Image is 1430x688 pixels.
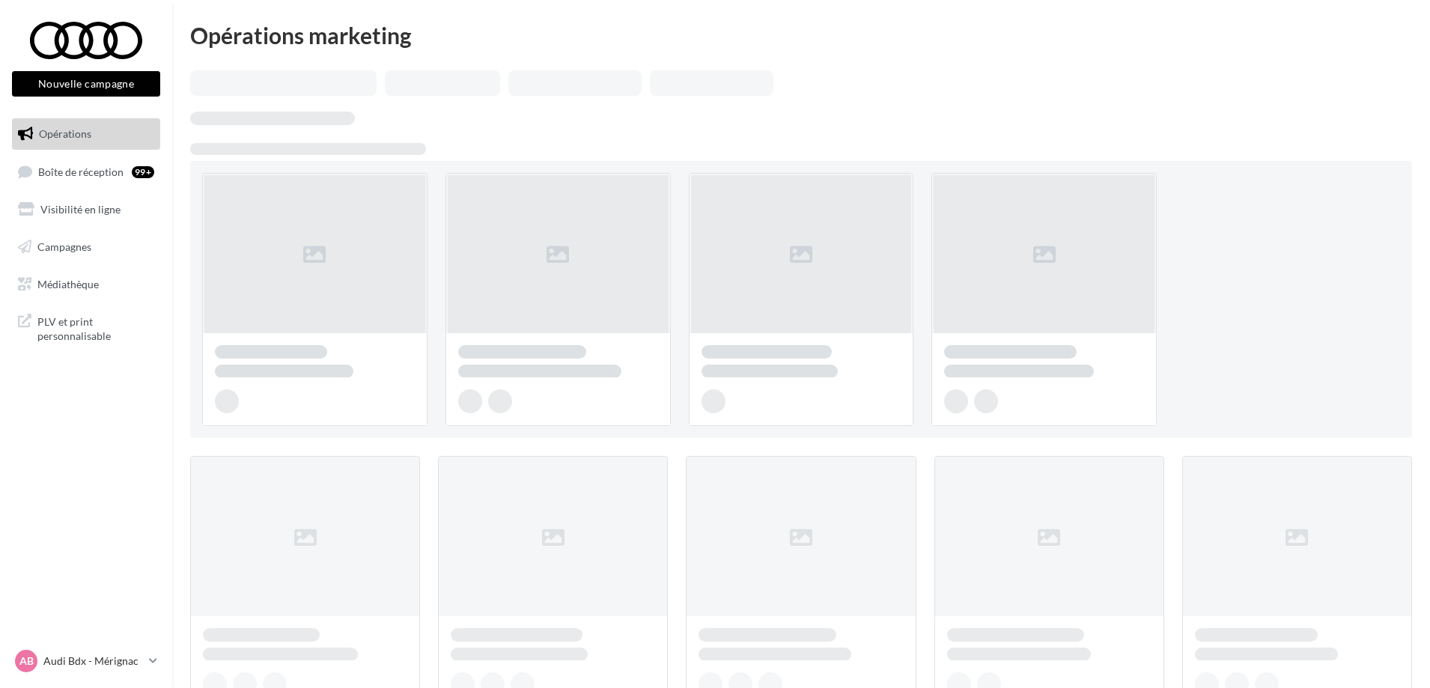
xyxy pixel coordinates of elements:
[40,203,121,216] span: Visibilité en ligne
[37,277,99,290] span: Médiathèque
[39,127,91,140] span: Opérations
[43,654,143,669] p: Audi Bdx - Mérignac
[37,240,91,253] span: Campagnes
[132,166,154,178] div: 99+
[9,118,163,150] a: Opérations
[9,194,163,225] a: Visibilité en ligne
[19,654,34,669] span: AB
[190,24,1412,46] div: Opérations marketing
[12,647,160,675] a: AB Audi Bdx - Mérignac
[38,165,124,177] span: Boîte de réception
[9,156,163,188] a: Boîte de réception99+
[9,305,163,350] a: PLV et print personnalisable
[9,269,163,300] a: Médiathèque
[12,71,160,97] button: Nouvelle campagne
[9,231,163,263] a: Campagnes
[37,311,154,344] span: PLV et print personnalisable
